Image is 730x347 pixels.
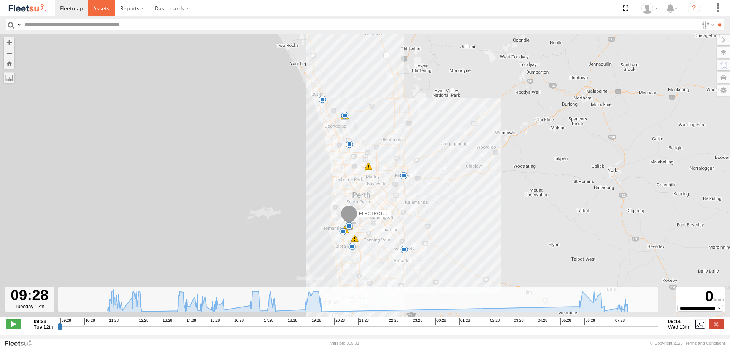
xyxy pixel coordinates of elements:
[84,318,95,325] span: 10:28
[650,341,726,345] div: © Copyright 2025 -
[6,319,21,329] label: Play/Stop
[4,58,14,69] button: Zoom Home
[639,3,661,14] div: Wayne Betts
[686,341,726,345] a: Terms and Conditions
[560,318,571,325] span: 05:28
[186,318,196,325] span: 14:28
[614,318,625,325] span: 07:28
[16,19,22,30] label: Search Query
[60,318,71,325] span: 09:28
[34,324,53,330] span: Tue 12th Aug 2025
[311,318,321,325] span: 19:28
[8,3,47,13] img: fleetsu-logo-horizontal.svg
[4,37,14,48] button: Zoom in
[537,318,547,325] span: 04:28
[209,318,220,325] span: 15:28
[341,112,349,120] div: 15
[435,318,446,325] span: 00:28
[359,211,427,216] span: ELECTRC12 - [PERSON_NAME]
[138,318,148,325] span: 12:28
[688,2,700,14] i: ?
[699,19,715,30] label: Search Filter Options
[489,318,500,325] span: 02:28
[330,341,359,345] div: Version: 305.01
[365,162,372,170] div: 5
[677,288,724,305] div: 0
[412,318,422,325] span: 23:28
[668,318,689,324] strong: 09:14
[233,318,244,325] span: 16:28
[287,318,297,325] span: 18:28
[334,318,345,325] span: 20:28
[358,318,369,325] span: 21:28
[162,318,172,325] span: 13:28
[34,318,53,324] strong: 09:28
[388,318,398,325] span: 22:28
[709,319,724,329] label: Close
[668,324,689,330] span: Wed 13th Aug 2025
[513,318,524,325] span: 03:28
[108,318,119,325] span: 11:28
[459,318,470,325] span: 01:28
[4,339,39,347] a: Visit our Website
[4,72,14,83] label: Measure
[717,85,730,96] label: Map Settings
[263,318,273,325] span: 17:28
[4,48,14,58] button: Zoom out
[584,318,595,325] span: 06:28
